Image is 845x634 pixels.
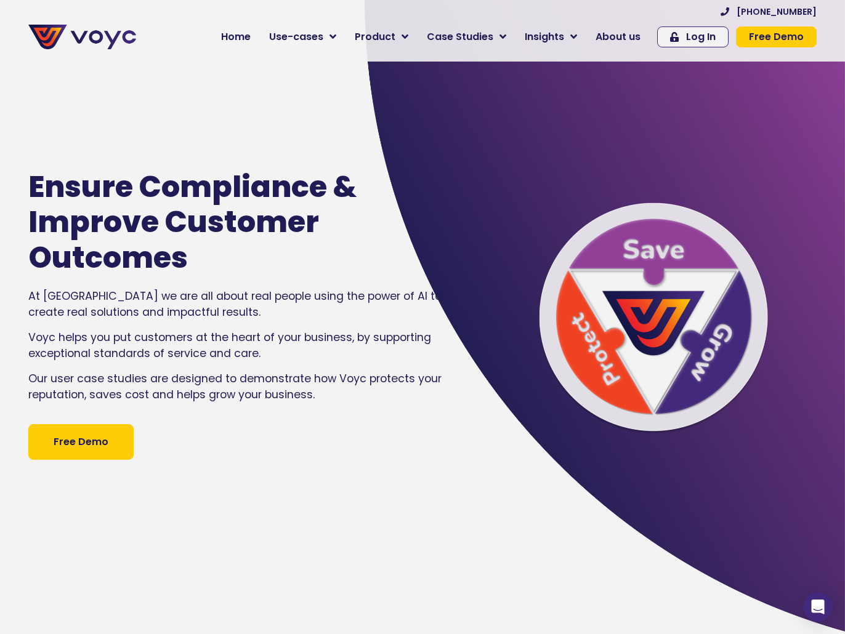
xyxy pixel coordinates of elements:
[737,7,817,16] span: [PHONE_NUMBER]
[736,26,817,47] a: Free Demo
[525,30,564,44] span: Insights
[427,30,493,44] span: Case Studies
[260,25,346,49] a: Use-cases
[721,7,817,16] a: [PHONE_NUMBER]
[28,329,450,362] p: Voyc helps you put customers at the heart of your business, by supporting exceptional standards o...
[749,32,804,42] span: Free Demo
[596,30,641,44] span: About us
[686,32,716,42] span: Log In
[657,26,729,47] a: Log In
[269,30,323,44] span: Use-cases
[346,25,418,49] a: Product
[221,30,251,44] span: Home
[28,25,136,49] img: voyc-full-logo
[355,30,395,44] span: Product
[418,25,515,49] a: Case Studies
[515,25,586,49] a: Insights
[803,592,833,622] div: Open Intercom Messenger
[54,435,108,449] span: Free Demo
[212,25,260,49] a: Home
[28,169,413,276] h1: Ensure Compliance & Improve Customer Outcomes
[586,25,650,49] a: About us
[28,288,450,321] p: At [GEOGRAPHIC_DATA] we are all about real people using the power of AI to create real solutions ...
[28,424,134,460] a: Free Demo
[28,371,450,403] p: Our user case studies are designed to demonstrate how Voyc protects your reputation, saves cost a...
